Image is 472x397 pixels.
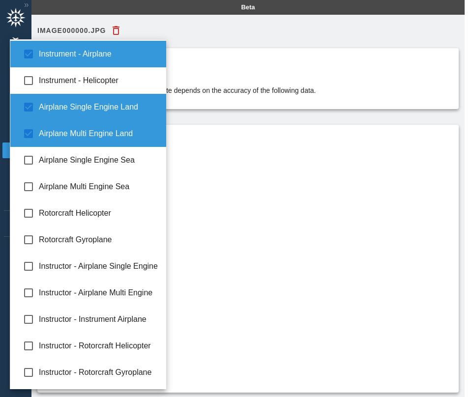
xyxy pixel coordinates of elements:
[39,234,159,246] span: Rotorcraft Gyroplane
[39,48,159,60] span: Instrument - Airplane
[39,207,159,219] span: Rotorcraft Helicopter
[39,154,159,166] span: Airplane Single Engine Sea
[39,75,159,86] span: Instrument - Helicopter
[39,101,159,113] span: Airplane Single Engine Land
[39,260,159,272] span: Instructor - Airplane Single Engine
[39,340,159,352] span: Instructor - Rotorcraft Helicopter
[39,313,159,325] span: Instructor - Instrument Airplane
[39,128,159,140] span: Airplane Multi Engine Land
[39,287,159,299] span: Instructor - Airplane Multi Engine
[39,181,159,193] span: Airplane Multi Engine Sea
[39,367,159,378] span: Instructor - Rotorcraft Gyroplane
